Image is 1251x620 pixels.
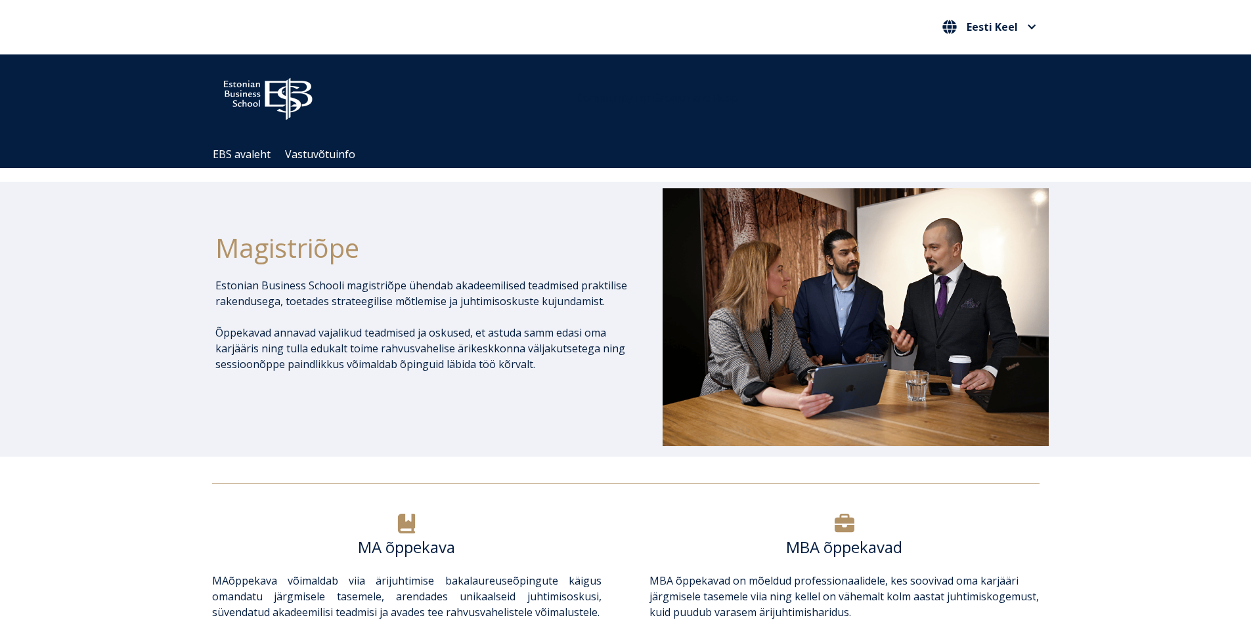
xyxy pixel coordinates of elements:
a: EBS avaleht [213,147,271,161]
button: Eesti Keel [939,16,1040,37]
img: ebs_logo2016_white [212,68,324,124]
a: MBA [649,573,673,588]
h6: MA õppekava [212,537,602,557]
p: õppekavad on mõeldud professionaalidele, kes soovivad oma karjääri järgmisele tasemele viia ning ... [649,573,1039,620]
p: Estonian Business Schooli magistriõpe ühendab akadeemilised teadmised praktilise rakendusega, toe... [215,278,628,309]
span: Eesti Keel [967,22,1018,32]
div: Navigation Menu [206,141,1059,168]
nav: Vali oma keel [939,16,1040,38]
img: DSC_1073 [663,188,1049,445]
p: Õppekavad annavad vajalikud teadmised ja oskused, et astuda samm edasi oma karjääris ning tulla e... [215,325,628,372]
h1: Magistriõpe [215,232,628,264]
span: Community for Growth and Resp [577,91,738,105]
span: õppekava võimaldab viia ärijuhtimise bakalaureuseõpingute käigus omandatu järgmisele tasemele, ar... [212,573,602,619]
a: MA [212,573,229,588]
h6: MBA õppekavad [649,537,1039,557]
a: Vastuvõtuinfo [285,147,355,161]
